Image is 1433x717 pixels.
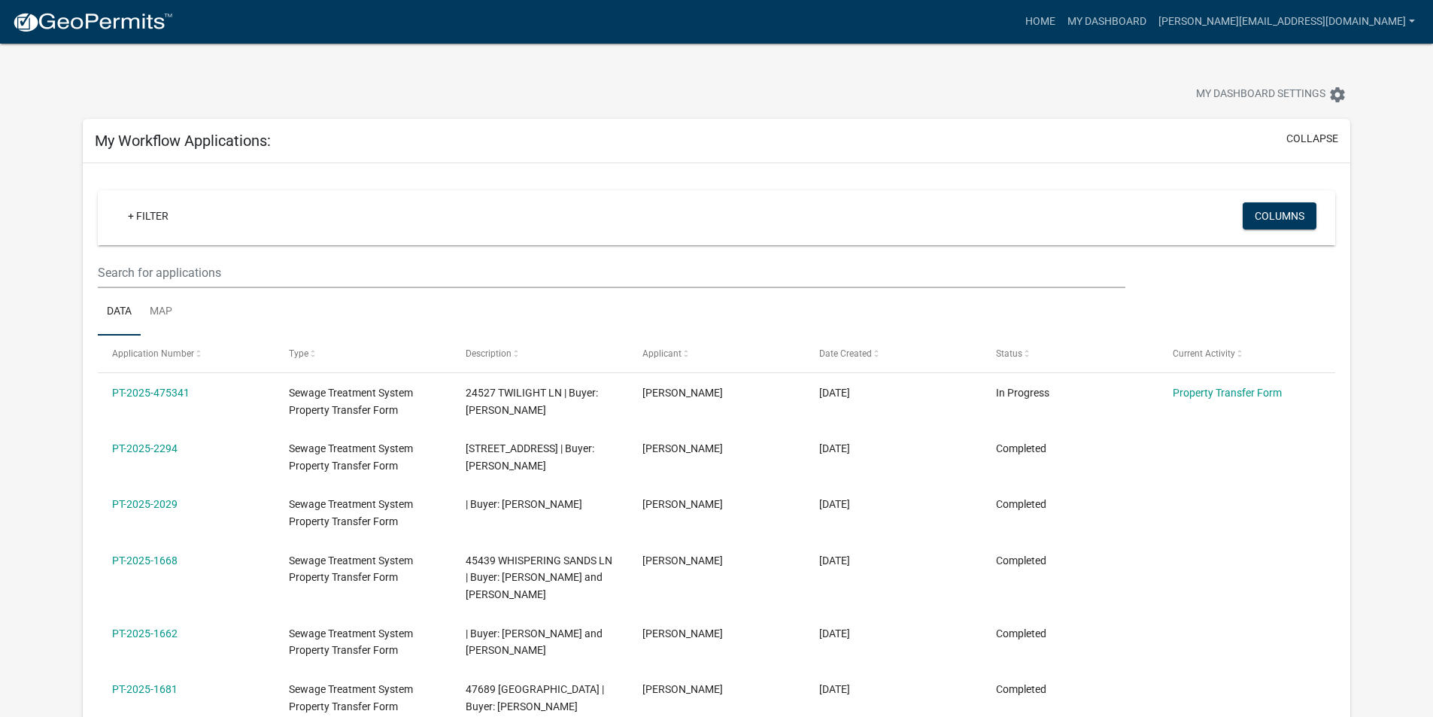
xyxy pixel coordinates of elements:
datatable-header-cell: Type [275,336,451,372]
span: Sewage Treatment System Property Transfer Form [289,554,413,584]
span: 45439 WHISPERING SANDS LN | Buyer: Matthew Anthony and Stephanie Antony [466,554,612,601]
span: Completed [996,683,1046,695]
span: 09/08/2025 [819,387,850,399]
span: Kim Brinks-Powers [642,627,723,640]
span: Kim Brinks-Powers [642,683,723,695]
a: [PERSON_NAME][EMAIL_ADDRESS][DOMAIN_NAME] [1152,8,1421,36]
span: Kim Brinks-Powers [642,498,723,510]
datatable-header-cell: Current Activity [1158,336,1334,372]
span: Applicant [642,348,682,359]
span: 07/03/2025 [819,683,850,695]
datatable-header-cell: Applicant [628,336,805,372]
span: Kim Brinks-Powers [642,554,723,567]
a: PT-2025-2029 [112,498,178,510]
datatable-header-cell: Application Number [98,336,275,372]
span: Sewage Treatment System Property Transfer Form [289,627,413,657]
button: My Dashboard Settingssettings [1184,80,1359,109]
span: 07/03/2025 [819,627,850,640]
a: PT-2025-1681 [112,683,178,695]
a: My Dashboard [1061,8,1152,36]
span: Sewage Treatment System Property Transfer Form [289,498,413,527]
a: Property Transfer Form [1173,387,1282,399]
span: Sewage Treatment System Property Transfer Form [289,442,413,472]
a: Data [98,288,141,336]
span: Application Number [112,348,194,359]
input: Search for applications [98,257,1125,288]
a: + Filter [116,202,181,229]
h5: My Workflow Applications: [95,132,271,150]
span: 527 2ND AVE SE | Buyer: Kevin Thach [466,442,594,472]
span: Completed [996,498,1046,510]
i: settings [1328,86,1346,104]
span: Completed [996,442,1046,454]
span: Sewage Treatment System Property Transfer Form [289,387,413,416]
span: In Progress [996,387,1049,399]
span: Date Created [819,348,872,359]
datatable-header-cell: Description [451,336,628,372]
a: PT-2025-2294 [112,442,178,454]
span: Completed [996,554,1046,567]
span: Completed [996,627,1046,640]
datatable-header-cell: Status [981,336,1158,372]
span: Status [996,348,1022,359]
datatable-header-cell: Date Created [805,336,982,372]
a: PT-2025-1662 [112,627,178,640]
a: Home [1019,8,1061,36]
span: Description [466,348,512,359]
span: 08/11/2025 [819,498,850,510]
span: Kim Brinks-Powers [642,442,723,454]
span: | Buyer: Shane M Haugen [466,498,582,510]
span: 09/02/2025 [819,442,850,454]
span: My Dashboard Settings [1196,86,1325,104]
span: Kim Brinks-Powers [642,387,723,399]
a: Map [141,288,181,336]
span: 47689 SUNSET BEACH LN | Buyer: Margaret F Follingstad [466,683,604,712]
a: PT-2025-475341 [112,387,190,399]
button: Columns [1243,202,1316,229]
span: 07/09/2025 [819,554,850,567]
button: collapse [1286,131,1338,147]
a: PT-2025-1668 [112,554,178,567]
span: Current Activity [1173,348,1235,359]
span: Sewage Treatment System Property Transfer Form [289,683,413,712]
span: 24527 TWILIGHT LN | Buyer: Matthew Plank [466,387,598,416]
span: Type [289,348,308,359]
span: | Buyer: Lauren and Kevin Drotts [466,627,603,657]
